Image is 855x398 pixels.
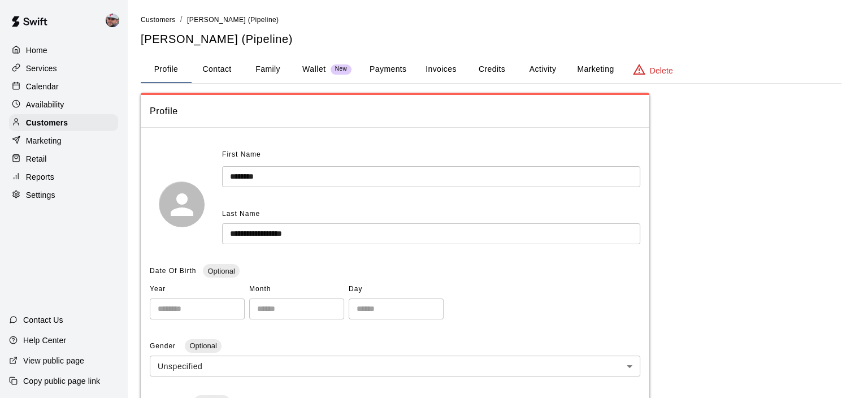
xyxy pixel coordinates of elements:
span: Customers [141,16,176,24]
span: Gender [150,342,178,350]
button: Contact [192,56,242,83]
span: Day [349,280,444,298]
a: Calendar [9,78,118,95]
button: Credits [466,56,517,83]
a: Availability [9,96,118,113]
p: Customers [26,117,68,128]
span: Last Name [222,210,260,218]
a: Customers [9,114,118,131]
p: Marketing [26,135,62,146]
span: Profile [150,104,640,119]
h5: [PERSON_NAME] (Pipeline) [141,32,841,47]
button: Payments [361,56,415,83]
p: Contact Us [23,314,63,326]
a: Marketing [9,132,118,149]
a: Services [9,60,118,77]
span: First Name [222,146,261,164]
a: Settings [9,187,118,204]
p: Copy public page link [23,375,100,387]
div: basic tabs example [141,56,841,83]
li: / [180,14,183,25]
p: Retail [26,153,47,165]
button: Invoices [415,56,466,83]
p: View public page [23,355,84,366]
a: Retail [9,150,118,167]
a: Customers [141,15,176,24]
p: Delete [650,65,673,76]
div: Unspecified [150,356,640,377]
button: Activity [517,56,568,83]
span: New [331,66,351,73]
p: Reports [26,171,54,183]
p: Settings [26,189,55,201]
a: Home [9,42,118,59]
p: Availability [26,99,64,110]
nav: breadcrumb [141,14,841,26]
p: Wallet [302,63,326,75]
a: Reports [9,168,118,185]
p: Services [26,63,57,74]
button: Marketing [568,56,623,83]
span: Month [249,280,344,298]
p: Help Center [23,335,66,346]
p: Calendar [26,81,59,92]
div: Alec Silverman [103,9,127,32]
span: Optional [185,341,221,350]
button: Profile [141,56,192,83]
button: Family [242,56,293,83]
span: [PERSON_NAME] (Pipeline) [187,16,279,24]
span: Year [150,280,245,298]
span: Date Of Birth [150,267,196,275]
span: Optional [203,267,239,275]
p: Home [26,45,47,56]
img: Alec Silverman [106,14,119,27]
